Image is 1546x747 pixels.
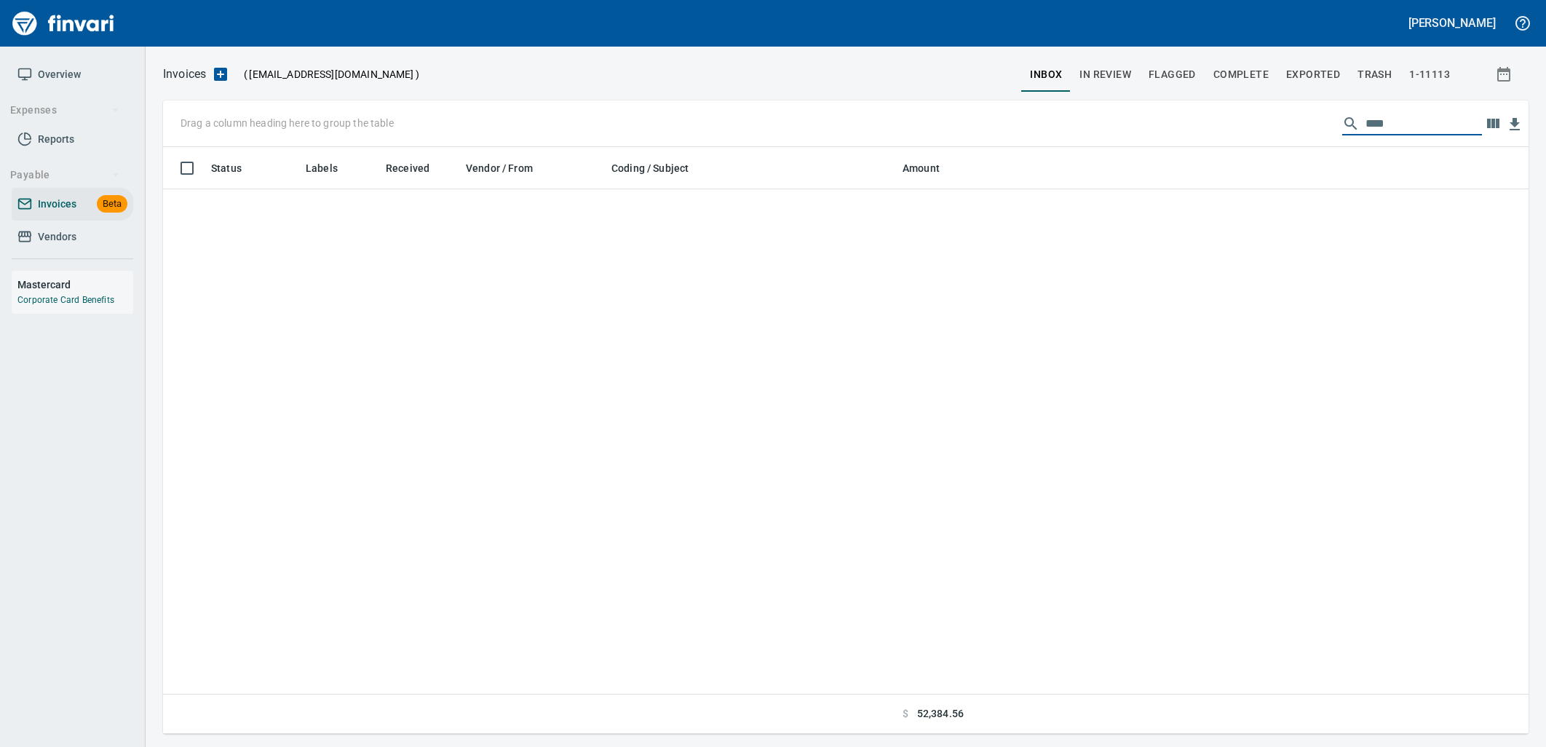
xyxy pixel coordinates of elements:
[38,228,76,246] span: Vendors
[611,159,707,177] span: Coding / Subject
[211,159,242,177] span: Status
[12,123,133,156] a: Reports
[17,295,114,305] a: Corporate Card Benefits
[206,66,235,83] button: Upload an Invoice
[611,159,689,177] span: Coding / Subject
[1482,113,1504,135] button: Choose columns to display
[1504,114,1526,135] button: Download Table
[38,66,81,84] span: Overview
[38,130,74,149] span: Reports
[235,67,419,82] p: ( )
[1405,12,1499,34] button: [PERSON_NAME]
[903,159,959,177] span: Amount
[903,159,940,177] span: Amount
[1408,15,1496,31] h5: [PERSON_NAME]
[306,159,338,177] span: Labels
[211,159,261,177] span: Status
[10,166,120,184] span: Payable
[9,6,118,41] img: Finvari
[12,188,133,221] a: InvoicesBeta
[1030,66,1062,84] span: inbox
[1149,66,1196,84] span: Flagged
[247,67,415,82] span: [EMAIL_ADDRESS][DOMAIN_NAME]
[1286,66,1340,84] span: Exported
[1079,66,1131,84] span: In Review
[306,159,357,177] span: Labels
[466,159,533,177] span: Vendor / From
[97,196,127,213] span: Beta
[12,58,133,91] a: Overview
[163,66,206,83] nav: breadcrumb
[1409,66,1450,84] span: 1-11113
[4,162,126,189] button: Payable
[386,159,448,177] span: Received
[903,706,908,722] span: $
[1213,66,1269,84] span: Complete
[17,277,133,293] h6: Mastercard
[1357,66,1392,84] span: trash
[38,195,76,213] span: Invoices
[386,159,429,177] span: Received
[163,66,206,83] p: Invoices
[4,97,126,124] button: Expenses
[466,159,552,177] span: Vendor / From
[181,116,394,130] p: Drag a column heading here to group the table
[917,706,964,722] span: 52,384.56
[1482,61,1529,87] button: Show invoices within a particular date range
[10,101,120,119] span: Expenses
[12,221,133,253] a: Vendors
